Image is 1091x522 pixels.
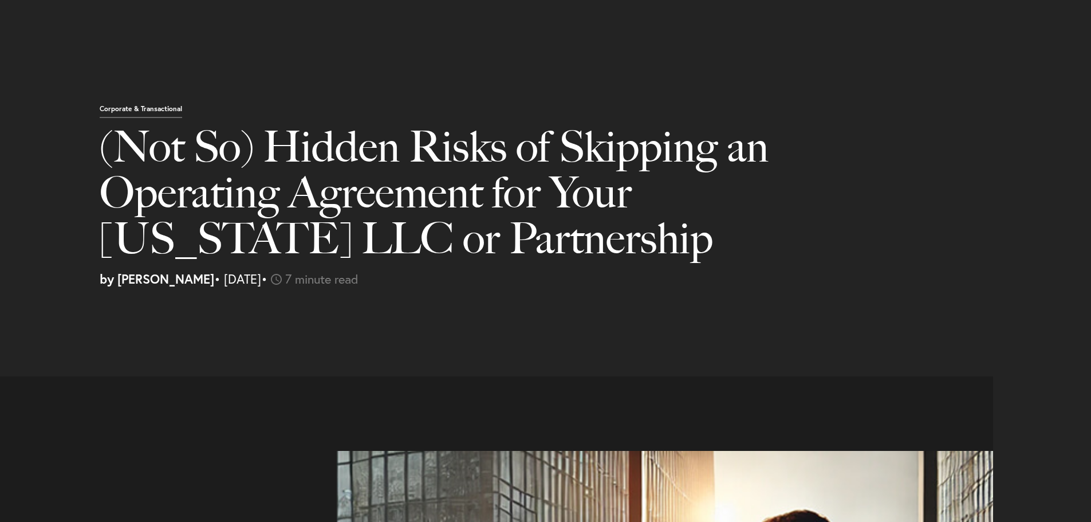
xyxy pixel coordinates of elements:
[285,270,359,287] span: 7 minute read
[100,124,787,273] h1: (Not So) Hidden Risks of Skipping an Operating Agreement for Your [US_STATE] LLC or Partnership
[100,273,1082,285] p: • [DATE]
[261,270,267,287] span: •
[271,274,282,285] img: icon-time-light.svg
[100,270,214,287] strong: by [PERSON_NAME]
[100,105,182,118] p: Corporate & Transactional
